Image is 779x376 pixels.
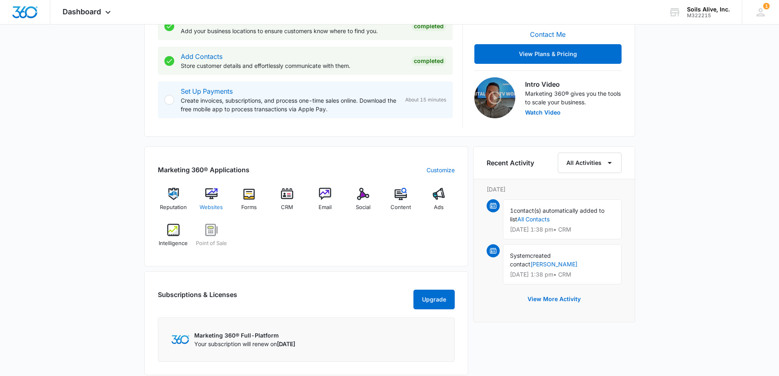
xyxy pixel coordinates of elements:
[510,272,615,277] p: [DATE] 1:38 pm • CRM
[194,340,295,348] p: Your subscription will renew on
[171,335,189,344] img: Marketing 360 Logo
[427,166,455,174] a: Customize
[474,44,622,64] button: View Plans & Pricing
[510,207,604,223] span: contact(s) automatically added to list
[194,331,295,340] p: Marketing 360® Full-Platform
[241,203,257,212] span: Forms
[687,13,730,18] div: account id
[200,203,223,212] span: Websites
[272,188,303,217] a: CRM
[158,290,237,306] h2: Subscriptions & Licenses
[160,203,187,212] span: Reputation
[487,185,622,194] p: [DATE]
[196,239,227,248] span: Point of Sale
[405,96,446,104] span: About 15 minutes
[763,3,770,9] span: 1
[181,52,222,61] a: Add Contacts
[181,61,405,70] p: Store customer details and effortlessly communicate with them.
[319,203,332,212] span: Email
[277,340,295,347] span: [DATE]
[63,7,101,16] span: Dashboard
[181,87,233,95] a: Set Up Payments
[510,252,551,268] span: created contact
[159,239,188,248] span: Intelligence
[385,188,417,217] a: Content
[687,6,730,13] div: account name
[525,110,561,115] button: Watch Video
[525,89,622,106] p: Marketing 360® gives you the tools to scale your business.
[517,216,550,223] a: All Contacts
[510,227,615,232] p: [DATE] 1:38 pm • CRM
[519,289,589,309] button: View More Activity
[181,27,405,35] p: Add your business locations to ensure customers know where to find you.
[474,77,515,118] img: Intro Video
[195,224,227,253] a: Point of Sale
[158,188,189,217] a: Reputation
[510,207,514,214] span: 1
[530,261,577,268] a: [PERSON_NAME]
[558,153,622,173] button: All Activities
[233,188,265,217] a: Forms
[195,188,227,217] a: Websites
[158,165,249,175] h2: Marketing 360® Applications
[281,203,293,212] span: CRM
[181,96,399,113] p: Create invoices, subscriptions, and process one-time sales online. Download the free mobile app t...
[356,203,370,212] span: Social
[423,188,455,217] a: Ads
[763,3,770,9] div: notifications count
[411,56,446,66] div: Completed
[487,158,534,168] h6: Recent Activity
[310,188,341,217] a: Email
[525,79,622,89] h3: Intro Video
[434,203,444,212] span: Ads
[413,290,455,309] button: Upgrade
[347,188,379,217] a: Social
[411,21,446,31] div: Completed
[158,224,189,253] a: Intelligence
[510,252,530,259] span: System
[522,25,574,44] button: Contact Me
[391,203,411,212] span: Content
